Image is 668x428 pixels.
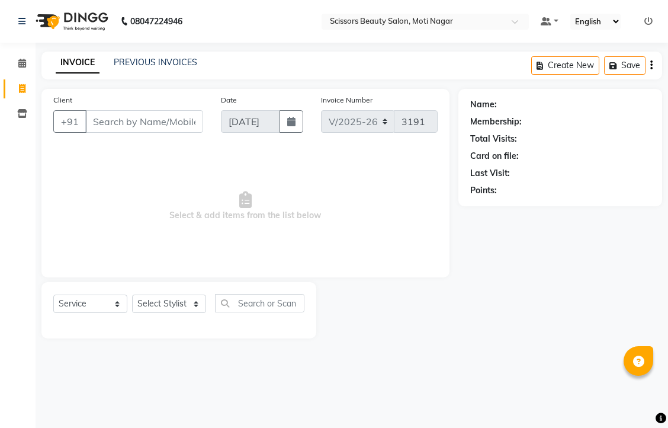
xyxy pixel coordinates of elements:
[53,147,438,266] span: Select & add items from the list below
[470,150,519,162] div: Card on file:
[618,381,656,416] iframe: chat widget
[53,95,72,106] label: Client
[604,56,645,75] button: Save
[85,110,203,133] input: Search by Name/Mobile/Email/Code
[56,52,99,74] a: INVOICE
[531,56,599,75] button: Create New
[30,5,111,38] img: logo
[470,116,522,128] div: Membership:
[221,95,237,106] label: Date
[130,5,182,38] b: 08047224946
[470,184,497,197] div: Points:
[321,95,372,106] label: Invoice Number
[215,294,304,312] input: Search or Scan
[53,110,86,133] button: +91
[470,167,510,180] div: Last Visit:
[470,98,497,111] div: Name:
[470,133,517,145] div: Total Visits:
[114,57,197,68] a: PREVIOUS INVOICES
